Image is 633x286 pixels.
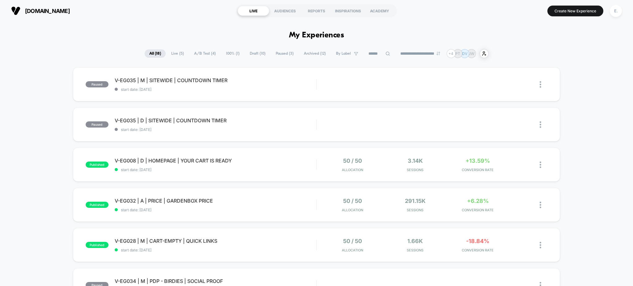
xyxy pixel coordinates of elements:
[115,208,316,212] span: start date: [DATE]
[540,81,541,88] img: close
[436,52,440,55] img: end
[271,49,298,58] span: Paused ( 3 )
[25,8,70,14] span: [DOMAIN_NAME]
[145,49,166,58] span: All ( 18 )
[115,167,316,172] span: start date: [DATE]
[289,31,344,40] h1: My Experiences
[408,158,423,164] span: 3.14k
[455,51,460,56] p: PT
[269,6,301,16] div: AUDIENCES
[238,6,269,16] div: LIVE
[86,202,108,208] span: published
[332,6,364,16] div: INSPIRATIONS
[299,49,330,58] span: Archived ( 12 )
[547,6,603,16] button: Create New Experience
[465,158,490,164] span: +13.59%
[115,117,316,124] span: V-EG035 | D | SITEWIDE | COUNTDOWN TIMER
[540,121,541,128] img: close
[448,208,508,212] span: CONVERSION RATE
[467,198,489,204] span: +6.28%
[301,6,332,16] div: REPORTS
[86,242,108,248] span: published
[11,6,20,15] img: Visually logo
[342,248,363,252] span: Allocation
[115,87,316,92] span: start date: [DATE]
[540,162,541,168] img: close
[448,168,508,172] span: CONVERSION RATE
[115,248,316,252] span: start date: [DATE]
[385,168,445,172] span: Sessions
[245,49,270,58] span: Draft ( 10 )
[115,77,316,83] span: V-EG035 | M | SITEWIDE | COUNTDOWN TIMER
[86,81,108,87] span: paused
[462,51,467,56] p: DV
[221,49,244,58] span: 100% ( 1 )
[342,168,363,172] span: Allocation
[364,6,395,16] div: ACADEMY
[540,202,541,208] img: close
[86,162,108,168] span: published
[115,158,316,164] span: V-EG008 | D | HOMEPAGE | YOUR CART IS READY
[407,238,423,244] span: 1.66k
[469,51,474,56] p: JW
[115,198,316,204] span: V-EG032 | A | PRICE | GARDENBOX PRICE
[115,127,316,132] span: start date: [DATE]
[343,158,362,164] span: 50 / 50
[405,198,426,204] span: 291.15k
[189,49,220,58] span: A/B Test ( 4 )
[385,208,445,212] span: Sessions
[447,49,456,58] div: + 4
[540,242,541,248] img: close
[9,6,72,16] button: [DOMAIN_NAME]
[385,248,445,252] span: Sessions
[608,5,624,17] button: E.
[466,238,489,244] span: -18.84%
[343,238,362,244] span: 50 / 50
[448,248,508,252] span: CONVERSION RATE
[115,278,316,284] span: V-EG034 | M | PDP - BIRDIES | SOCIAL PROOF
[115,238,316,244] span: V-EG028 | M | CART-EMPTY | QUICK LINKS
[167,49,189,58] span: Live ( 5 )
[343,198,362,204] span: 50 / 50
[342,208,363,212] span: Allocation
[610,5,622,17] div: E.
[86,121,108,128] span: paused
[336,51,351,56] span: By Label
